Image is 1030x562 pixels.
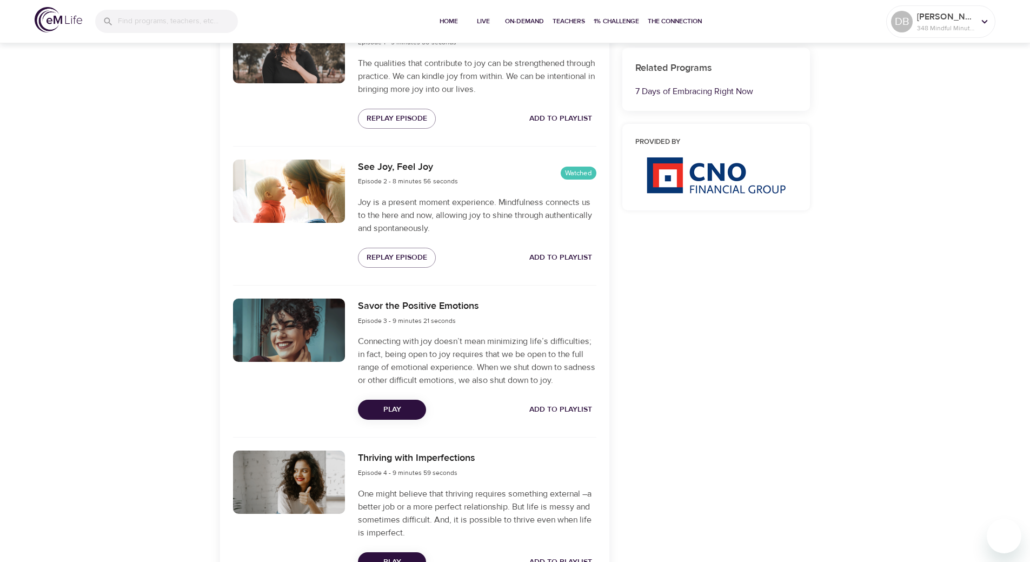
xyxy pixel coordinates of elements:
button: Play [358,400,426,420]
span: Replay Episode [367,251,427,265]
span: Episode 3 - 9 minutes 21 seconds [358,316,456,325]
p: [PERSON_NAME] [917,10,974,23]
span: Home [436,16,462,27]
input: Find programs, teachers, etc... [118,10,238,33]
iframe: Button to launch messaging window [987,519,1021,553]
button: Add to Playlist [525,248,596,268]
span: Watched [561,168,596,178]
h6: Thriving with Imperfections [358,451,475,466]
p: Connecting with joy doesn’t mean minimizing life’s difficulties; in fact, being open to joy requi... [358,335,596,387]
h6: Related Programs [635,61,798,76]
span: Episode 4 - 9 minutes 59 seconds [358,468,457,477]
p: The qualities that contribute to joy can be strengthened through practice. We can kindle joy from... [358,57,596,96]
span: Add to Playlist [529,403,592,416]
span: Add to Playlist [529,251,592,265]
span: Play [367,403,417,416]
img: CNO%20logo.png [646,157,786,194]
span: On-Demand [505,16,544,27]
button: Add to Playlist [525,400,596,420]
img: logo [35,7,82,32]
h6: Provided by [635,137,798,148]
h6: See Joy, Feel Joy [358,160,458,175]
button: Replay Episode [358,248,436,268]
div: DB [891,11,913,32]
span: Replay Episode [367,112,427,125]
p: Joy is a present moment experience. Mindfulness connects us to the here and now, allowing joy to ... [358,196,596,235]
p: 348 Mindful Minutes [917,23,974,33]
span: Live [470,16,496,27]
span: Teachers [553,16,585,27]
a: 7 Days of Embracing Right Now [635,86,753,97]
p: One might believe that thriving requires something external –a better job or a more perfect relat... [358,487,596,539]
span: Add to Playlist [529,112,592,125]
span: Episode 2 - 8 minutes 56 seconds [358,177,458,186]
h6: Savor the Positive Emotions [358,299,479,314]
button: Add to Playlist [525,109,596,129]
span: The Connection [648,16,702,27]
span: 1% Challenge [594,16,639,27]
button: Replay Episode [358,109,436,129]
